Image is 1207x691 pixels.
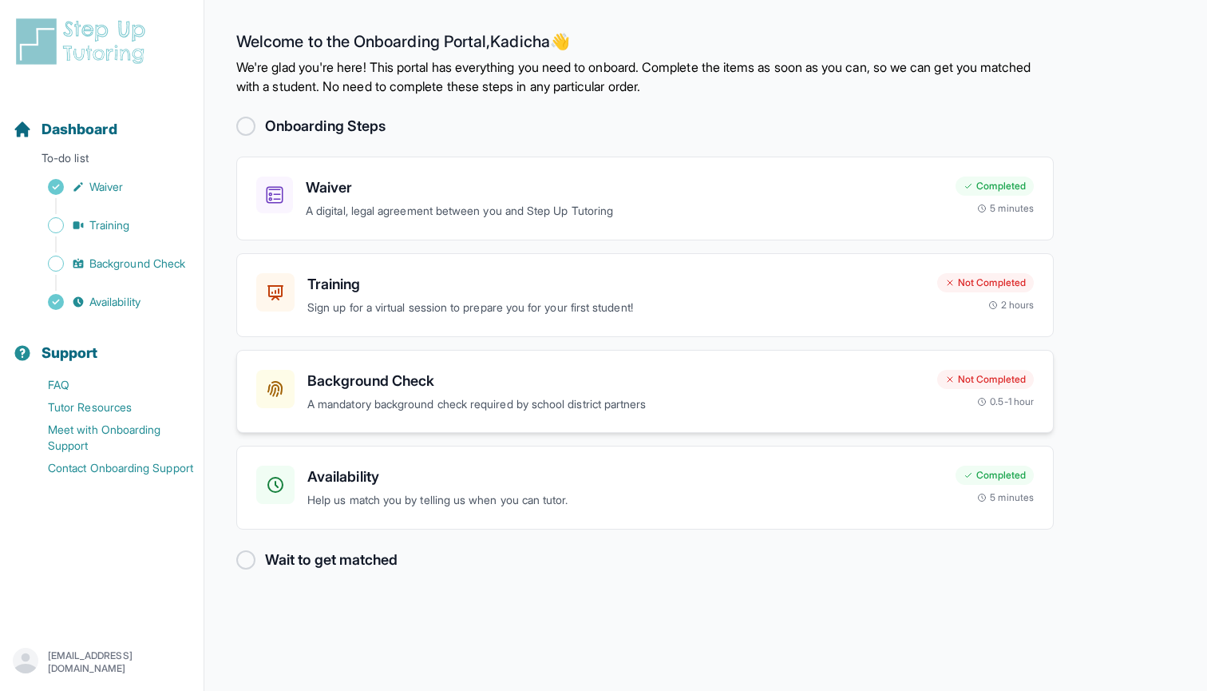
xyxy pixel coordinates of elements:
a: TrainingSign up for a virtual session to prepare you for your first student!Not Completed2 hours [236,253,1054,337]
a: AvailabilityHelp us match you by telling us when you can tutor.Completed5 minutes [236,446,1054,530]
h3: Background Check [307,370,924,392]
img: logo [13,16,155,67]
div: Not Completed [937,273,1034,292]
div: Not Completed [937,370,1034,389]
p: Help us match you by telling us when you can tutor. [307,491,943,510]
span: Dashboard [42,118,117,141]
p: We're glad you're here! This portal has everything you need to onboard. Complete the items as soo... [236,58,1054,96]
span: Support [42,342,98,364]
button: [EMAIL_ADDRESS][DOMAIN_NAME] [13,648,191,677]
button: Dashboard [6,93,197,147]
h3: Availability [307,466,943,488]
a: Tutor Resources [13,396,204,419]
a: Dashboard [13,118,117,141]
a: Background CheckA mandatory background check required by school district partnersNot Completed0.5... [236,350,1054,434]
h2: Onboarding Steps [265,115,386,137]
p: [EMAIL_ADDRESS][DOMAIN_NAME] [48,649,191,675]
div: 2 hours [988,299,1035,312]
h3: Waiver [306,177,943,199]
div: 5 minutes [977,491,1034,504]
div: 5 minutes [977,202,1034,215]
a: Training [13,214,204,236]
span: Waiver [89,179,123,195]
div: 0.5-1 hour [977,395,1034,408]
div: Completed [956,466,1034,485]
h2: Welcome to the Onboarding Portal, Kadicha 👋 [236,32,1054,58]
a: WaiverA digital, legal agreement between you and Step Up TutoringCompleted5 minutes [236,157,1054,240]
p: To-do list [6,150,197,173]
a: Availability [13,291,204,313]
a: Waiver [13,176,204,198]
a: Contact Onboarding Support [13,457,204,479]
span: Availability [89,294,140,310]
p: A digital, legal agreement between you and Step Up Tutoring [306,202,943,220]
h2: Wait to get matched [265,549,398,571]
p: Sign up for a virtual session to prepare you for your first student! [307,299,924,317]
h3: Training [307,273,924,296]
div: Completed [956,177,1034,196]
span: Background Check [89,256,185,272]
a: Meet with Onboarding Support [13,419,204,457]
button: Support [6,316,197,371]
a: Background Check [13,252,204,275]
p: A mandatory background check required by school district partners [307,395,924,414]
a: FAQ [13,374,204,396]
span: Training [89,217,130,233]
